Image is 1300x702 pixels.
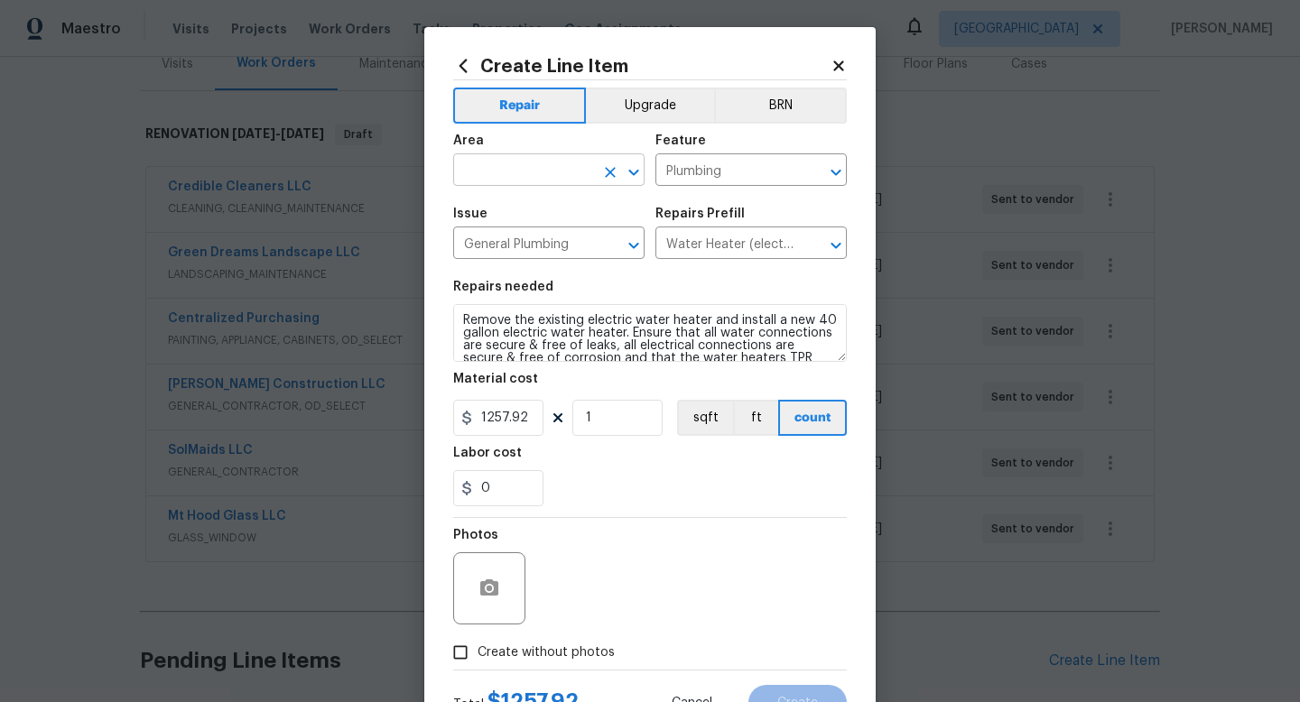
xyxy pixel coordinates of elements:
[478,643,615,662] span: Create without photos
[598,160,623,185] button: Clear
[714,88,847,124] button: BRN
[677,400,733,436] button: sqft
[823,233,849,258] button: Open
[655,134,706,147] h5: Feature
[453,529,498,541] h5: Photos
[778,400,847,436] button: count
[621,233,646,258] button: Open
[453,447,522,459] h5: Labor cost
[655,208,745,220] h5: Repairs Prefill
[823,160,849,185] button: Open
[453,281,553,293] h5: Repairs needed
[453,373,538,385] h5: Material cost
[453,208,487,220] h5: Issue
[453,56,831,76] h2: Create Line Item
[733,400,778,436] button: ft
[621,160,646,185] button: Open
[453,88,586,124] button: Repair
[586,88,715,124] button: Upgrade
[453,304,847,362] textarea: Remove the existing electric water heater and install a new 40 gallon electric water heater. Ensu...
[453,134,484,147] h5: Area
